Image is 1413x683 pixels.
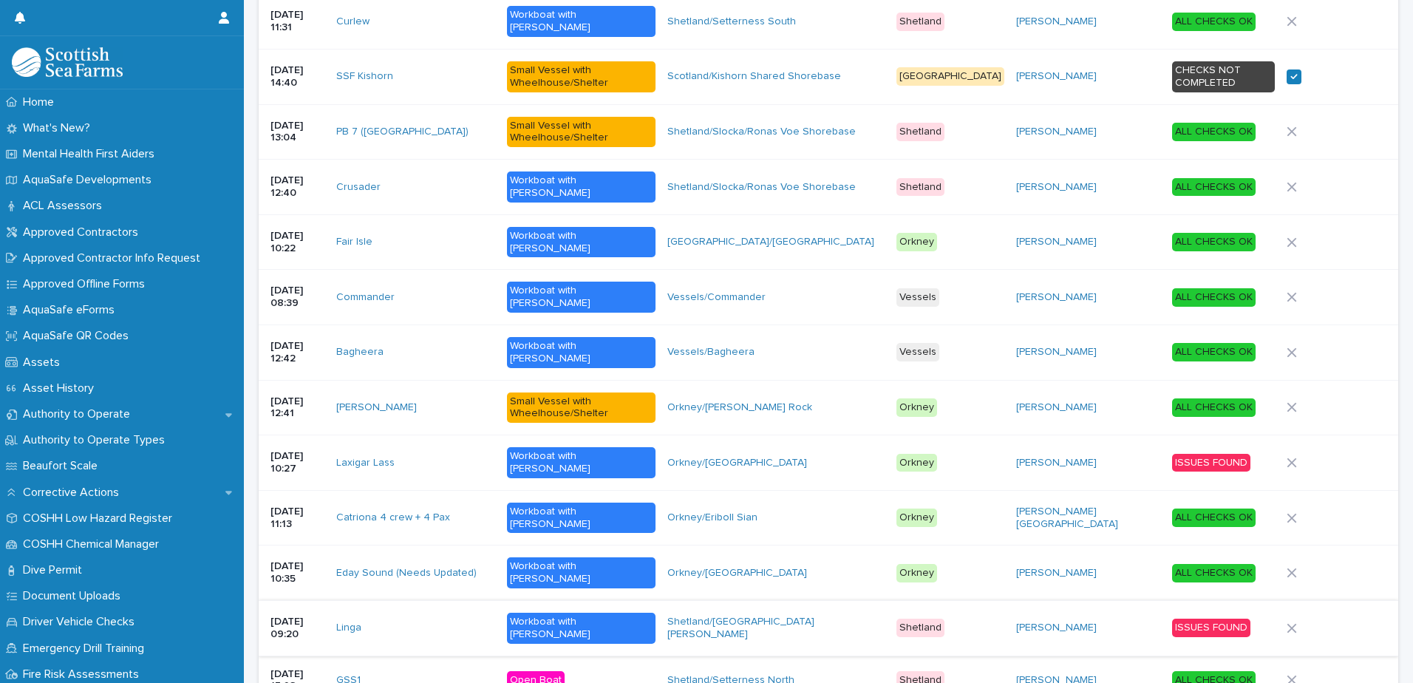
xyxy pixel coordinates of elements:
[896,619,944,637] div: Shetland
[667,70,841,83] a: Scotland/Kishorn Shared Shorebase
[1016,506,1160,531] a: [PERSON_NAME][GEOGRAPHIC_DATA]
[336,236,372,248] a: Fair Isle
[896,343,939,361] div: Vessels
[1172,343,1256,361] div: ALL CHECKS OK
[17,277,157,291] p: Approved Offline Forms
[270,616,324,641] p: [DATE] 09:20
[1016,346,1097,359] a: [PERSON_NAME]
[1016,181,1097,194] a: [PERSON_NAME]
[270,64,324,89] p: [DATE] 14:40
[259,104,1398,160] tr: [DATE] 13:04PB 7 ([GEOGRAPHIC_DATA]) Small Vessel with Wheelhouse/ShelterShetland/Slocka/Ronas Vo...
[17,329,140,343] p: AquaSafe QR Codes
[17,642,156,656] p: Emergency Drill Training
[17,95,66,109] p: Home
[270,395,324,421] p: [DATE] 12:41
[17,407,142,421] p: Authority to Operate
[17,512,184,526] p: COSHH Low Hazard Register
[896,454,937,472] div: Orkney
[336,401,417,414] a: [PERSON_NAME]
[1172,178,1256,197] div: ALL CHECKS OK
[17,199,114,213] p: ACL Assessors
[17,459,109,473] p: Beaufort Scale
[259,160,1398,215] tr: [DATE] 12:40Crusader Workboat with [PERSON_NAME]Shetland/Slocka/Ronas Voe Shorebase Shetland[PERS...
[1172,619,1250,637] div: ISSUES FOUND
[1016,16,1097,28] a: [PERSON_NAME]
[1016,126,1097,138] a: [PERSON_NAME]
[17,615,146,629] p: Driver Vehicle Checks
[1016,567,1097,580] a: [PERSON_NAME]
[270,230,324,255] p: [DATE] 10:22
[259,600,1398,656] tr: [DATE] 09:20Linga Workboat with [PERSON_NAME]Shetland/[GEOGRAPHIC_DATA][PERSON_NAME] Shetland[PER...
[667,567,807,580] a: Orkney/[GEOGRAPHIC_DATA]
[336,181,381,194] a: Crusader
[896,13,944,31] div: Shetland
[270,560,324,585] p: [DATE] 10:35
[896,233,937,251] div: Orkney
[1016,622,1097,634] a: [PERSON_NAME]
[336,126,469,138] a: PB 7 ([GEOGRAPHIC_DATA])
[896,123,944,141] div: Shetland
[259,214,1398,270] tr: [DATE] 10:22Fair Isle Workboat with [PERSON_NAME][GEOGRAPHIC_DATA]/[GEOGRAPHIC_DATA] Orkney[PERSO...
[259,270,1398,325] tr: [DATE] 08:39Commander Workboat with [PERSON_NAME]Vessels/Commander Vessels[PERSON_NAME] ALL CHECK...
[1172,233,1256,251] div: ALL CHECKS OK
[667,401,812,414] a: Orkney/[PERSON_NAME] Rock
[1172,61,1275,92] div: CHECKS NOT COMPLETED
[507,6,656,37] div: Workboat with [PERSON_NAME]
[667,616,885,641] a: Shetland/[GEOGRAPHIC_DATA][PERSON_NAME]
[896,564,937,582] div: Orkney
[259,49,1398,104] tr: [DATE] 14:40SSF Kishorn Small Vessel with Wheelhouse/ShelterScotland/Kishorn Shared Shorebase [GE...
[270,120,324,145] p: [DATE] 13:04
[507,557,656,588] div: Workboat with [PERSON_NAME]
[1172,509,1256,527] div: ALL CHECKS OK
[507,447,656,478] div: Workboat with [PERSON_NAME]
[336,457,395,469] a: Laxigar Lass
[12,47,123,77] img: bPIBxiqnSb2ggTQWdOVV
[336,16,370,28] a: Curlew
[667,126,856,138] a: Shetland/Slocka/Ronas Voe Shorebase
[17,381,106,395] p: Asset History
[1016,401,1097,414] a: [PERSON_NAME]
[1016,70,1097,83] a: [PERSON_NAME]
[667,236,874,248] a: [GEOGRAPHIC_DATA]/[GEOGRAPHIC_DATA]
[17,537,171,551] p: COSHH Chemical Manager
[270,174,324,200] p: [DATE] 12:40
[667,457,807,469] a: Orkney/[GEOGRAPHIC_DATA]
[270,340,324,365] p: [DATE] 12:42
[336,346,384,359] a: Bagheera
[336,70,393,83] a: SSF Kishorn
[507,117,656,148] div: Small Vessel with Wheelhouse/Shelter
[896,288,939,307] div: Vessels
[667,346,755,359] a: Vessels/Bagheera
[896,398,937,417] div: Orkney
[17,147,166,161] p: Mental Health First Aiders
[667,291,766,304] a: Vessels/Commander
[1172,398,1256,417] div: ALL CHECKS OK
[1016,236,1097,248] a: [PERSON_NAME]
[1172,454,1250,472] div: ISSUES FOUND
[1172,123,1256,141] div: ALL CHECKS OK
[270,506,324,531] p: [DATE] 11:13
[896,509,937,527] div: Orkney
[507,171,656,203] div: Workboat with [PERSON_NAME]
[507,227,656,258] div: Workboat with [PERSON_NAME]
[17,433,177,447] p: Authority to Operate Types
[259,324,1398,380] tr: [DATE] 12:42Bagheera Workboat with [PERSON_NAME]Vessels/Bagheera Vessels[PERSON_NAME] ALL CHECKS OK
[507,282,656,313] div: Workboat with [PERSON_NAME]
[270,450,324,475] p: [DATE] 10:27
[259,490,1398,546] tr: [DATE] 11:13Catriona 4 crew + 4 Pax Workboat with [PERSON_NAME]Orkney/Eriboll Sian Orkney[PERSON_...
[270,285,324,310] p: [DATE] 08:39
[259,435,1398,491] tr: [DATE] 10:27Laxigar Lass Workboat with [PERSON_NAME]Orkney/[GEOGRAPHIC_DATA] Orkney[PERSON_NAME] ...
[17,303,126,317] p: AquaSafe eForms
[896,178,944,197] div: Shetland
[336,622,361,634] a: Linga
[1172,564,1256,582] div: ALL CHECKS OK
[1172,288,1256,307] div: ALL CHECKS OK
[259,380,1398,435] tr: [DATE] 12:41[PERSON_NAME] Small Vessel with Wheelhouse/ShelterOrkney/[PERSON_NAME] Rock Orkney[PE...
[336,567,477,580] a: Eday Sound (Needs Updated)
[17,667,151,682] p: Fire Risk Assessments
[1016,457,1097,469] a: [PERSON_NAME]
[896,67,1004,86] div: [GEOGRAPHIC_DATA]
[259,546,1398,601] tr: [DATE] 10:35Eday Sound (Needs Updated) Workboat with [PERSON_NAME]Orkney/[GEOGRAPHIC_DATA] Orkney...
[507,61,656,92] div: Small Vessel with Wheelhouse/Shelter
[507,503,656,534] div: Workboat with [PERSON_NAME]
